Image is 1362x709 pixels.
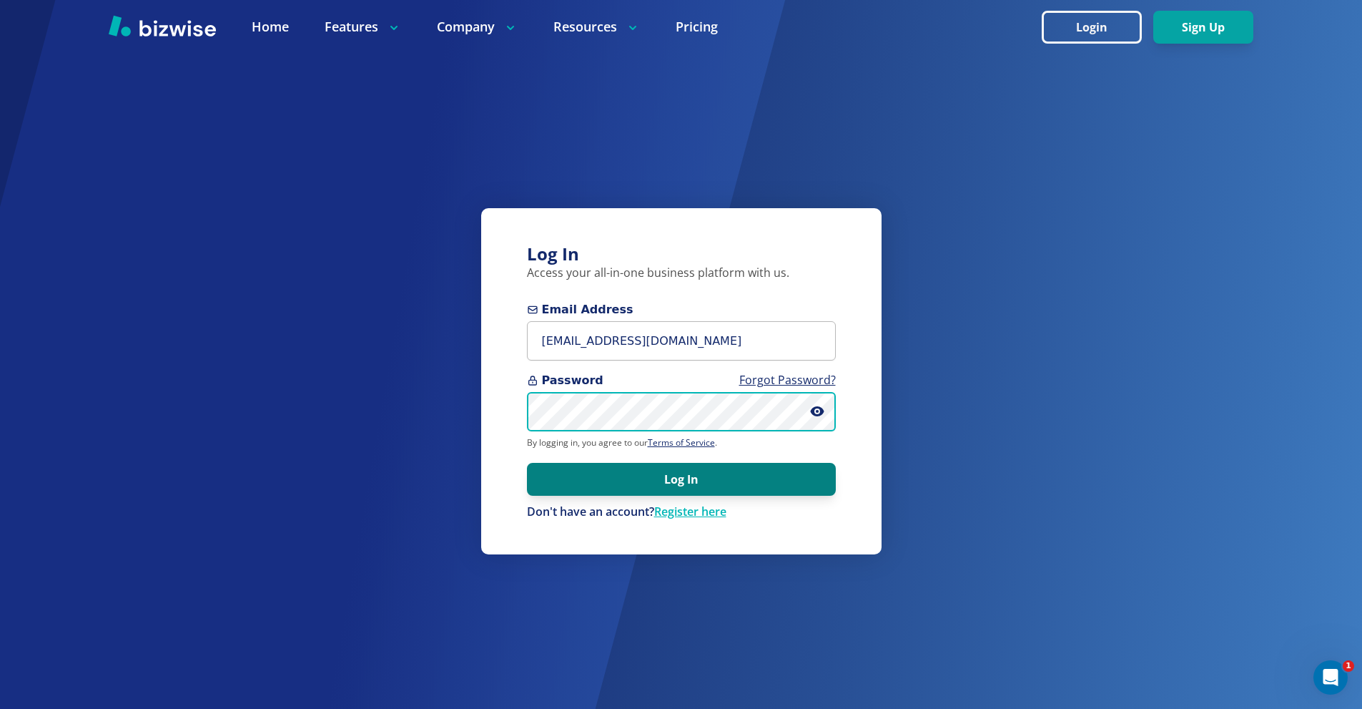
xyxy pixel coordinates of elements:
[648,436,715,449] a: Terms of Service
[1153,11,1253,44] button: Sign Up
[437,18,518,36] p: Company
[109,15,216,36] img: Bizwise Logo
[527,463,836,496] button: Log In
[676,18,718,36] a: Pricing
[553,18,640,36] p: Resources
[325,18,401,36] p: Features
[527,504,836,520] div: Don't have an account?Register here
[527,243,836,266] h3: Log In
[1153,21,1253,34] a: Sign Up
[527,504,836,520] p: Don't have an account?
[739,372,836,388] a: Forgot Password?
[527,437,836,449] p: By logging in, you agree to our .
[527,321,836,361] input: you@example.com
[1042,11,1142,44] button: Login
[527,372,836,389] span: Password
[1042,21,1153,34] a: Login
[252,18,289,36] a: Home
[527,301,836,318] span: Email Address
[1313,660,1348,695] iframe: Intercom live chat
[1343,660,1354,672] span: 1
[654,504,726,519] a: Register here
[527,265,836,281] p: Access your all-in-one business platform with us.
